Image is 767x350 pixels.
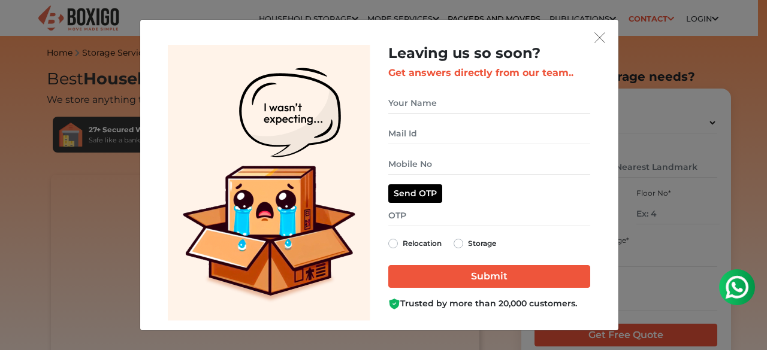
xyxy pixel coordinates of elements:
img: Boxigo Customer Shield [388,298,400,310]
input: Submit [388,265,590,288]
label: Storage [468,236,496,251]
img: Lead Welcome Image [168,45,370,321]
img: whatsapp-icon.svg [12,12,36,36]
label: Relocation [403,236,442,251]
img: exit [594,32,605,43]
h2: Leaving us so soon? [388,45,590,62]
input: Mobile No [388,154,590,175]
h3: Get answers directly from our team.. [388,67,590,78]
input: Mail Id [388,123,590,144]
input: OTP [388,205,590,226]
button: Send OTP [388,184,442,203]
input: Your Name [388,93,590,114]
div: Trusted by more than 20,000 customers. [388,297,590,310]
